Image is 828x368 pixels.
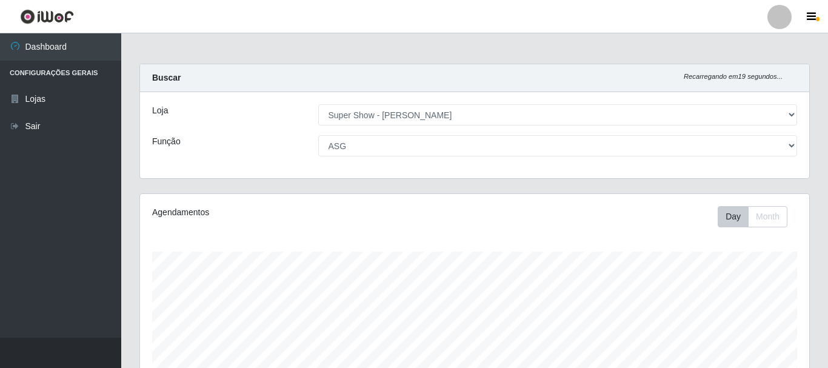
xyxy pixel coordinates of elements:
[718,206,797,227] div: Toolbar with button groups
[718,206,787,227] div: First group
[748,206,787,227] button: Month
[152,104,168,117] label: Loja
[152,73,181,82] strong: Buscar
[20,9,74,24] img: CoreUI Logo
[718,206,749,227] button: Day
[152,206,410,219] div: Agendamentos
[152,135,181,148] label: Função
[684,73,783,80] i: Recarregando em 19 segundos...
